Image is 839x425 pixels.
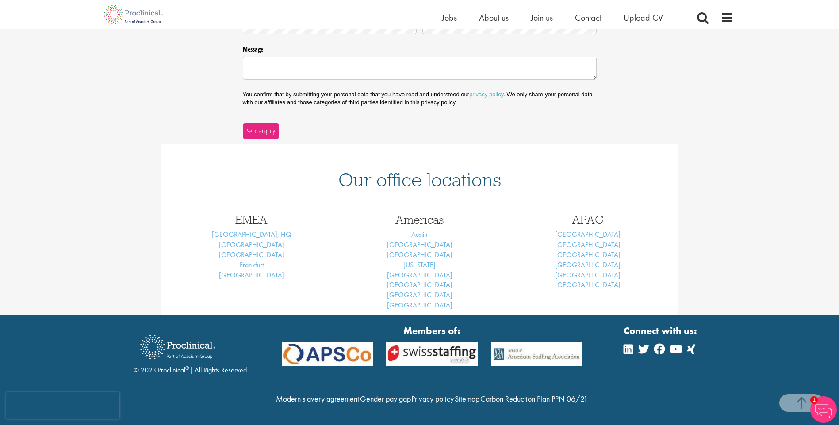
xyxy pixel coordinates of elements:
[246,126,275,136] span: Send enquiry
[455,394,479,404] a: Sitemap
[555,230,621,239] a: [GEOGRAPHIC_DATA]
[387,240,452,249] a: [GEOGRAPHIC_DATA]
[411,394,454,404] a: Privacy policy
[379,342,484,366] img: APSCo
[134,329,222,365] img: Proclinical Recruitment
[276,394,359,404] a: Modern slavery agreement
[479,12,509,23] a: About us
[219,250,284,259] a: [GEOGRAPHIC_DATA]
[442,12,457,23] a: Jobs
[555,280,621,289] a: [GEOGRAPHIC_DATA]
[555,250,621,259] a: [GEOGRAPHIC_DATA]
[243,123,279,139] button: Send enquiry
[219,240,284,249] a: [GEOGRAPHIC_DATA]
[185,364,189,372] sup: ®
[510,214,665,225] h3: APAC
[275,342,380,366] img: APSCo
[134,328,247,376] div: © 2023 Proclinical | All Rights Reserved
[219,270,284,280] a: [GEOGRAPHIC_DATA]
[243,91,597,106] p: You confirm that by submitting your personal data that you have read and understood our . We only...
[342,214,497,225] h3: Americas
[387,280,452,289] a: [GEOGRAPHIC_DATA]
[240,260,264,269] a: Frankfurt
[531,12,553,23] a: Join us
[555,240,621,249] a: [GEOGRAPHIC_DATA]
[387,270,452,280] a: [GEOGRAPHIC_DATA]
[810,396,818,404] span: 1
[403,260,436,269] a: [US_STATE]
[282,324,582,338] strong: Members of:
[480,394,588,404] a: Carbon Reduction Plan PPN 06/21
[243,42,597,54] label: Message
[810,396,837,423] img: Chatbot
[624,324,699,338] strong: Connect with us:
[387,300,452,310] a: [GEOGRAPHIC_DATA]
[484,342,589,366] img: APSCo
[387,290,452,300] a: [GEOGRAPHIC_DATA]
[174,214,329,225] h3: EMEA
[575,12,601,23] a: Contact
[555,270,621,280] a: [GEOGRAPHIC_DATA]
[387,250,452,259] a: [GEOGRAPHIC_DATA]
[174,170,665,190] h1: Our office locations
[6,392,119,419] iframe: reCAPTCHA
[624,12,663,23] a: Upload CV
[469,91,503,98] a: privacy policy
[411,230,428,239] a: Austin
[555,260,621,269] a: [GEOGRAPHIC_DATA]
[360,394,411,404] a: Gender pay gap
[212,230,291,239] a: [GEOGRAPHIC_DATA], HQ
